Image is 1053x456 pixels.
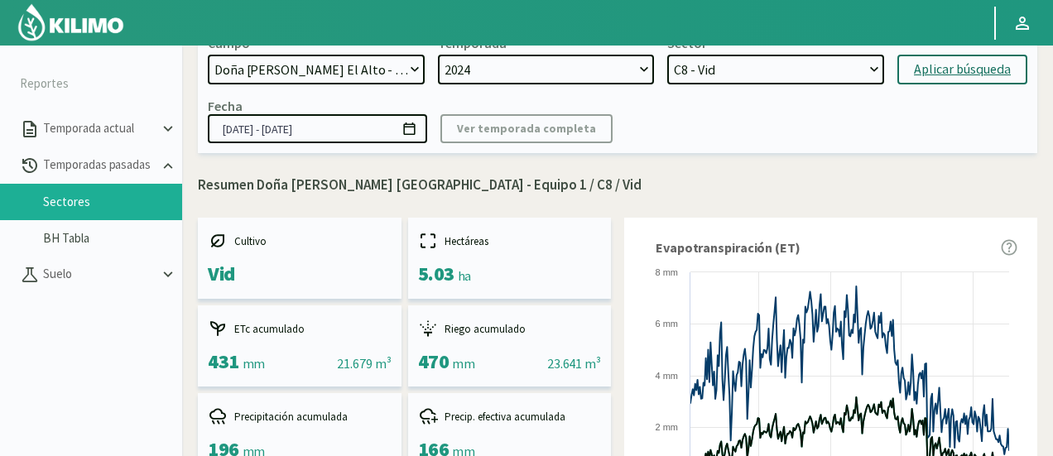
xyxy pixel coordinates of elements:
div: Riego acumulado [418,319,602,338]
img: Kilimo [17,2,125,42]
text: 4 mm [656,371,679,381]
text: 8 mm [656,267,679,277]
kil-mini-card: report-summary-cards.CROP [198,218,401,299]
p: Resumen Doña [PERSON_NAME] [GEOGRAPHIC_DATA] - Equipo 1 / C8 / Vid [198,175,1037,196]
div: 21.679 m³ [337,353,391,373]
span: 431 [208,348,239,374]
div: Precip. efectiva acumulada [418,406,602,426]
a: BH Tabla [43,231,182,246]
div: Hectáreas [418,231,602,251]
a: Sectores [43,194,182,209]
span: mm [243,355,265,372]
span: mm [452,355,474,372]
div: 23.641 m³ [547,353,601,373]
div: Precipitación acumulada [208,406,392,426]
button: Aplicar búsqueda [897,55,1027,84]
span: Evapotranspiración (ET) [656,238,801,257]
p: Temporadas pasadas [40,156,159,175]
p: Suelo [40,265,159,284]
span: 5.03 [418,261,454,286]
div: Aplicar búsqueda [914,60,1011,79]
input: dd/mm/yyyy - dd/mm/yyyy [208,114,427,143]
text: 6 mm [656,319,679,329]
text: 2 mm [656,422,679,432]
div: Cultivo [208,231,392,251]
span: ha [458,267,471,284]
span: 470 [418,348,450,374]
span: Vid [208,261,235,286]
kil-mini-card: report-summary-cards.ACCUMULATED_ETC [198,305,401,386]
div: Fecha [208,98,243,114]
p: Temporada actual [40,119,159,138]
div: ETc acumulado [208,319,392,338]
kil-mini-card: report-summary-cards.HECTARES [408,218,612,299]
kil-mini-card: report-summary-cards.ACCUMULATED_IRRIGATION [408,305,612,386]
